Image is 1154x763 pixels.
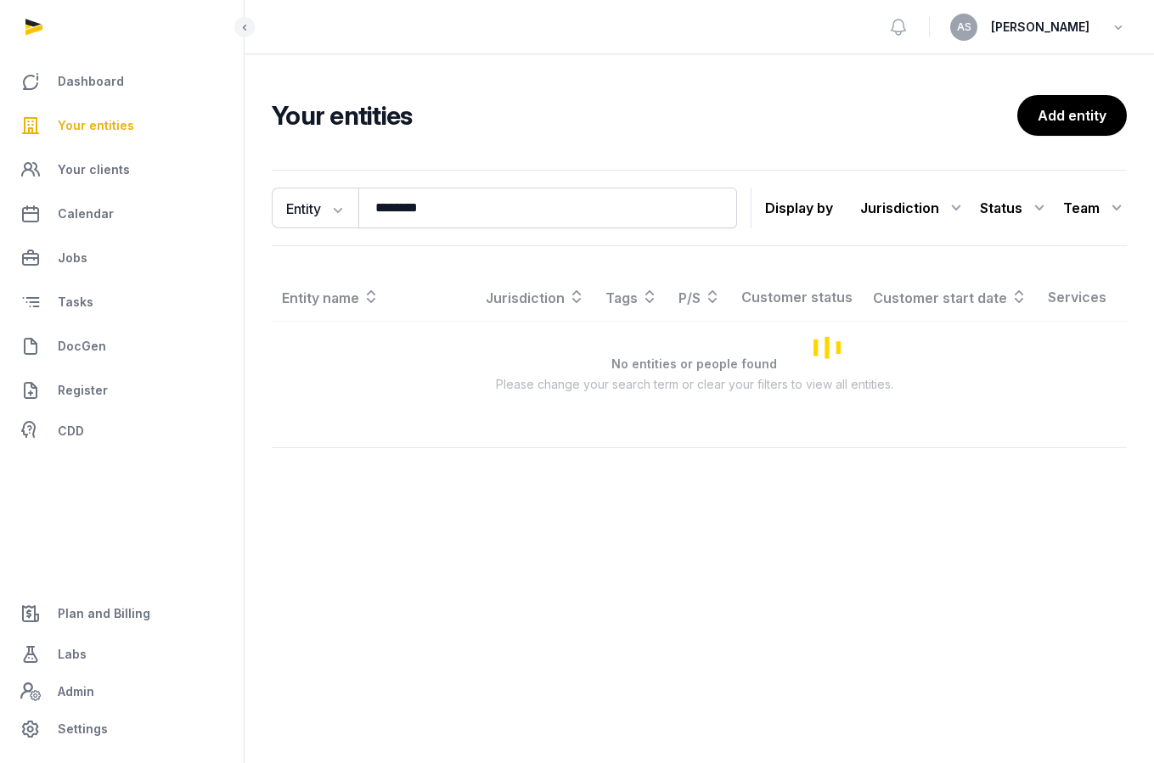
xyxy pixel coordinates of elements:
[14,370,230,411] a: Register
[14,326,230,367] a: DocGen
[58,115,134,136] span: Your entities
[14,238,230,278] a: Jobs
[14,634,230,675] a: Labs
[58,644,87,665] span: Labs
[58,603,150,624] span: Plan and Billing
[1017,95,1127,136] a: Add entity
[14,105,230,146] a: Your entities
[991,17,1089,37] span: [PERSON_NAME]
[765,194,833,222] p: Display by
[58,248,87,268] span: Jobs
[14,149,230,190] a: Your clients
[58,336,106,356] span: DocGen
[58,160,130,180] span: Your clients
[58,71,124,92] span: Dashboard
[14,282,230,323] a: Tasks
[1063,194,1127,222] div: Team
[980,194,1050,222] div: Status
[14,709,230,749] a: Settings
[272,100,1017,131] h2: Your entities
[272,188,358,228] button: Entity
[957,22,971,32] span: AS
[14,61,230,102] a: Dashboard
[14,675,230,709] a: Admin
[58,719,108,739] span: Settings
[14,414,230,448] a: CDD
[950,14,977,41] button: AS
[860,194,966,222] div: Jurisdiction
[58,682,94,702] span: Admin
[58,380,108,401] span: Register
[58,292,93,312] span: Tasks
[58,421,84,441] span: CDD
[14,593,230,634] a: Plan and Billing
[14,194,230,234] a: Calendar
[58,204,114,224] span: Calendar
